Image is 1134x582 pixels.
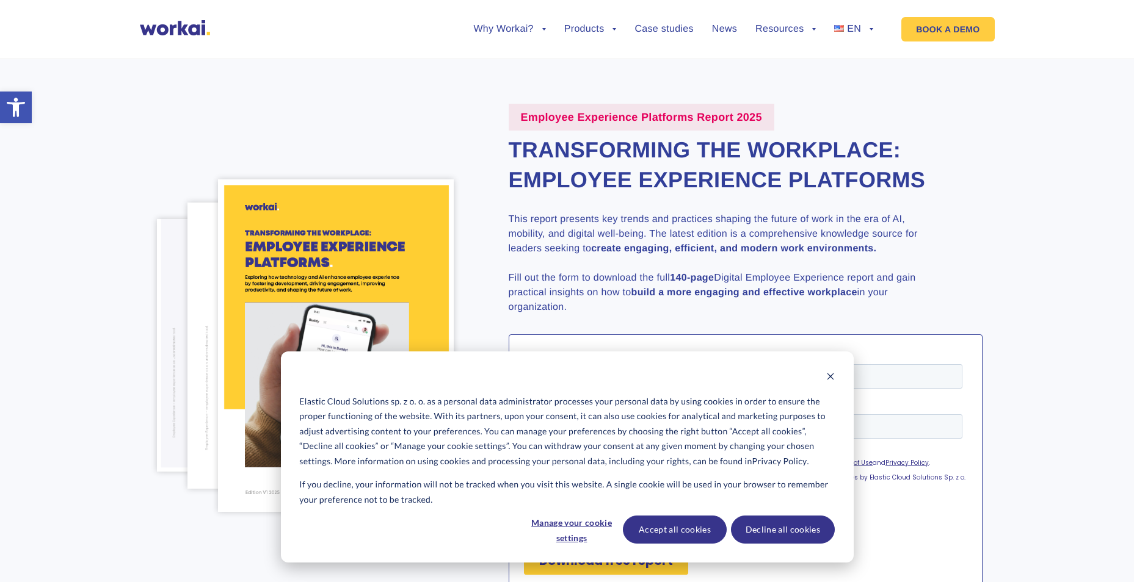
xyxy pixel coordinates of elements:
p: If you decline, your information will not be tracked when you visit this website. A single cookie... [299,477,834,507]
strong: 140-page [670,273,714,283]
a: Products [564,24,617,34]
a: News [712,24,737,34]
label: Employee Experience Platforms Report 2025 [509,104,774,131]
strong: build a more engaging and effective workplace [631,287,857,298]
p: This report presents key trends and practices shaping the future of work in the era of AI, mobili... [509,212,936,315]
img: DEX-2024-v2.2.png [218,179,453,512]
a: Resources [755,24,816,34]
span: EN [847,24,861,34]
a: BOOK A DEMO [901,17,994,41]
button: Manage your cookie settings [525,516,619,544]
strong: create engaging, efficient, and modern work environments. [591,243,876,254]
div: Cookie banner [281,351,854,562]
a: Case studies [634,24,693,34]
a: Privacy Policy [752,454,807,469]
button: Accept all cookies [623,516,727,544]
h2: Transforming the Workplace: Employee Experience Platforms [509,135,983,195]
p: Elastic Cloud Solutions sp. z o. o. as a personal data administrator processes your personal data... [299,394,834,469]
button: Decline all cookies [731,516,835,544]
img: DEX-2024-str-8.png [187,203,390,489]
button: Dismiss cookie banner [826,370,835,386]
a: EN [834,24,873,34]
a: Why Workai? [473,24,545,34]
img: DEX-2024-str-30.png [157,219,336,472]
